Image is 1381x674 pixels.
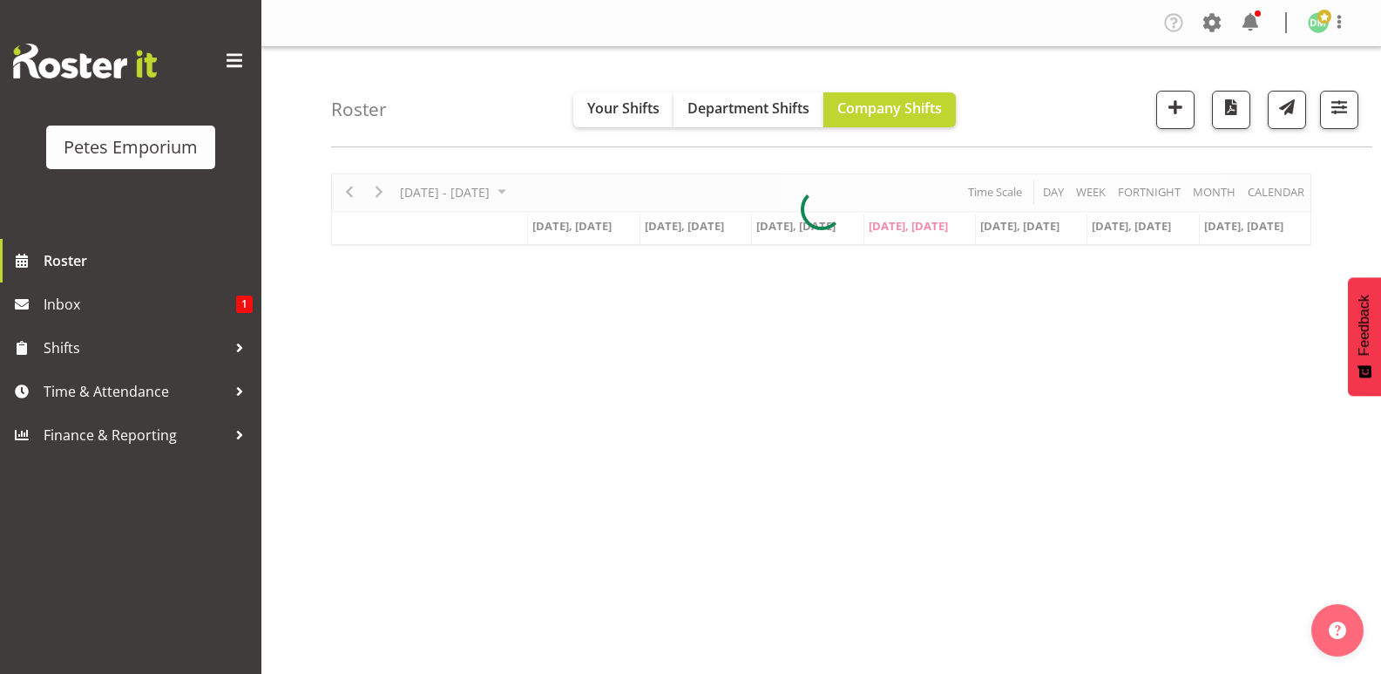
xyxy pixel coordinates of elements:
span: Shifts [44,335,227,361]
button: Filter Shifts [1320,91,1358,129]
button: Feedback - Show survey [1348,277,1381,396]
button: Department Shifts [674,92,823,127]
span: 1 [236,296,253,313]
span: Company Shifts [837,99,942,118]
img: help-xxl-2.png [1329,622,1346,639]
img: david-mcauley697.jpg [1308,12,1329,33]
span: Department Shifts [687,99,809,118]
button: Send a list of all shifts for the selected filtered period to all rostered employees. [1268,91,1306,129]
button: Company Shifts [823,92,956,127]
span: Your Shifts [587,99,660,118]
span: Roster [44,248,253,274]
button: Add a new shift [1156,91,1195,129]
div: Petes Emporium [64,134,198,160]
span: Inbox [44,291,236,317]
span: Time & Attendance [44,378,227,405]
span: Finance & Reporting [44,422,227,448]
h4: Roster [331,99,387,119]
button: Your Shifts [573,92,674,127]
span: Feedback [1357,295,1372,356]
button: Download a PDF of the roster according to the set date range. [1212,91,1250,129]
img: Rosterit website logo [13,44,157,78]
